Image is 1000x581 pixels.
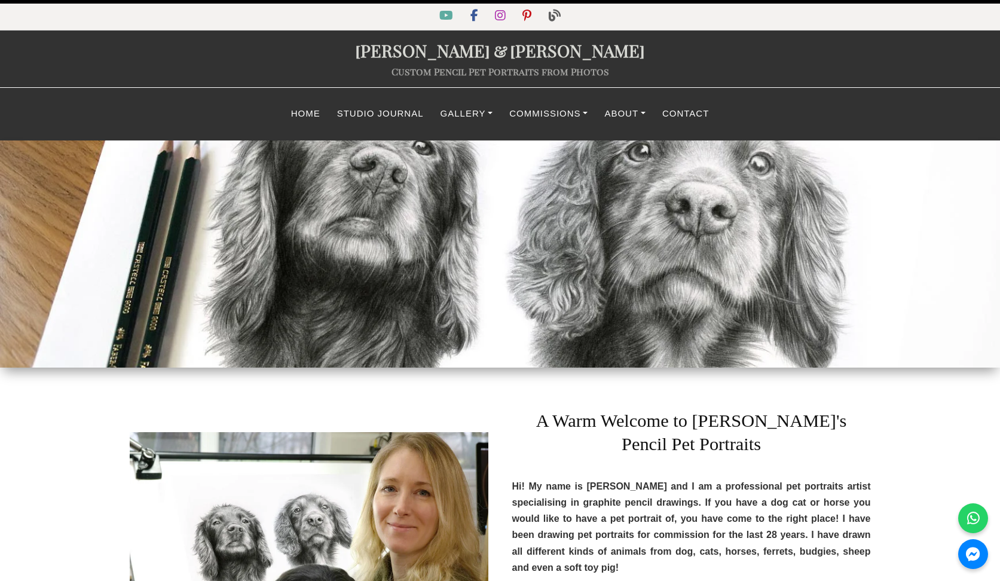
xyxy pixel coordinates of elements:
span: & [490,39,510,62]
a: Blog [542,11,568,22]
a: Custom Pencil Pet Portraits from Photos [392,65,609,78]
h1: A Warm Welcome to [PERSON_NAME]'s Pencil Pet Portraits [512,392,871,463]
a: Studio Journal [329,102,432,126]
a: WhatsApp [958,503,988,533]
a: Contact [654,102,717,126]
a: About [596,102,654,126]
a: [PERSON_NAME]&[PERSON_NAME] [355,39,645,62]
a: Commissions [501,102,596,126]
a: Gallery [432,102,501,126]
a: YouTube [432,11,463,22]
p: Hi! My name is [PERSON_NAME] and I am a professional pet portraits artist specialising in graphit... [512,478,871,576]
a: Pinterest [515,11,541,22]
a: Facebook [463,11,488,22]
a: Messenger [958,539,988,569]
a: Home [283,102,329,126]
a: Instagram [488,11,515,22]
